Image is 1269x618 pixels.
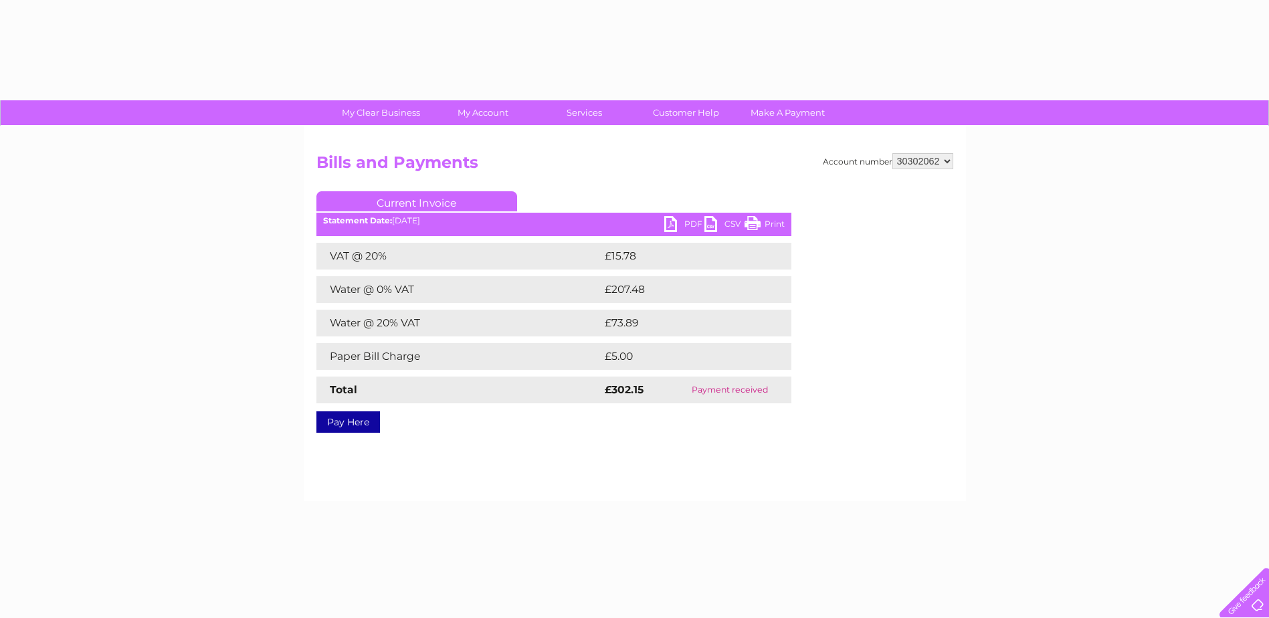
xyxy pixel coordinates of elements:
td: Payment received [668,377,791,403]
b: Statement Date: [323,215,392,225]
td: VAT @ 20% [316,243,601,270]
a: CSV [704,216,745,235]
a: Pay Here [316,411,380,433]
strong: £302.15 [605,383,644,396]
a: Make A Payment [733,100,843,125]
td: £207.48 [601,276,768,303]
td: £15.78 [601,243,763,270]
a: PDF [664,216,704,235]
a: My Account [427,100,538,125]
div: Account number [823,153,953,169]
h2: Bills and Payments [316,153,953,179]
a: Print [745,216,785,235]
a: Services [529,100,640,125]
td: Paper Bill Charge [316,343,601,370]
td: Water @ 20% VAT [316,310,601,336]
td: £73.89 [601,310,765,336]
td: £5.00 [601,343,761,370]
div: [DATE] [316,216,791,225]
strong: Total [330,383,357,396]
a: Customer Help [631,100,741,125]
a: My Clear Business [326,100,436,125]
td: Water @ 0% VAT [316,276,601,303]
a: Current Invoice [316,191,517,211]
